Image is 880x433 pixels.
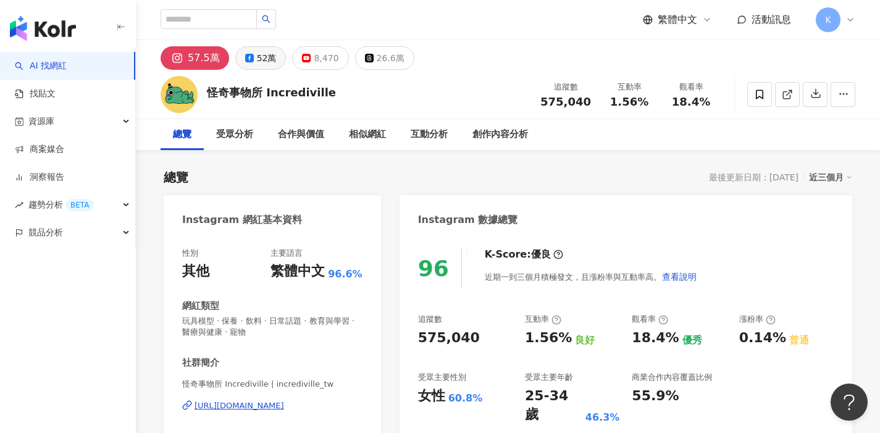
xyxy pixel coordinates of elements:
div: 57.5萬 [188,49,220,67]
span: 資源庫 [28,107,54,135]
div: 總覽 [173,127,191,142]
img: logo [10,16,76,41]
div: 創作內容分析 [472,127,528,142]
div: 主要語言 [270,248,303,259]
div: 60.8% [448,392,483,405]
span: 怪奇事物所 Incrediville | incrediville_tw [182,379,362,390]
div: K-Score : [485,248,563,261]
div: 追蹤數 [540,81,591,93]
span: 18.4% [672,96,710,108]
div: 良好 [575,334,595,347]
span: 575,040 [540,95,591,108]
button: 52萬 [235,46,287,70]
div: 46.3% [585,411,620,424]
button: 8,470 [292,46,348,70]
span: 趨勢分析 [28,191,94,219]
div: 互動率 [606,81,653,93]
img: KOL Avatar [161,76,198,113]
div: 52萬 [257,49,277,67]
button: 57.5萬 [161,46,229,70]
span: K [825,13,831,27]
a: 找貼文 [15,88,56,100]
span: 競品分析 [28,219,63,246]
div: 繁體中文 [270,262,325,281]
span: 96.6% [328,267,362,281]
div: 總覽 [164,169,188,186]
div: 26.6萬 [377,49,404,67]
button: 26.6萬 [355,46,414,70]
a: 商案媒合 [15,143,64,156]
span: 1.56% [610,96,648,108]
div: 性別 [182,248,198,259]
div: 575,040 [418,329,480,348]
div: 25-34 歲 [525,387,582,425]
div: 最後更新日期：[DATE] [709,172,798,182]
div: 觀看率 [632,314,668,325]
div: 優秀 [682,334,702,347]
div: 55.9% [632,387,679,406]
button: 查看說明 [661,264,697,289]
div: 8,470 [314,49,338,67]
a: [URL][DOMAIN_NAME] [182,400,362,411]
a: 洞察報告 [15,171,64,183]
div: 18.4% [632,329,679,348]
div: 觀看率 [668,81,714,93]
a: searchAI 找網紅 [15,60,67,72]
div: 合作與價值 [278,127,324,142]
span: 玩具模型 · 保養 · 飲料 · 日常話題 · 教育與學習 · 醫療與健康 · 寵物 [182,316,362,338]
div: 女性 [418,387,445,406]
div: 互動分析 [411,127,448,142]
div: 其他 [182,262,209,281]
div: 受眾主要年齡 [525,372,573,383]
div: 追蹤數 [418,314,442,325]
div: BETA [65,199,94,211]
div: 0.14% [739,329,786,348]
div: 互動率 [525,314,561,325]
div: Instagram 數據總覽 [418,213,518,227]
div: 社群簡介 [182,356,219,369]
div: 近三個月 [809,169,852,185]
div: 相似網紅 [349,127,386,142]
span: 繁體中文 [658,13,697,27]
iframe: Help Scout Beacon - Open [831,384,868,421]
div: 1.56% [525,329,572,348]
div: 96 [418,256,449,281]
div: 優良 [531,248,551,261]
div: 受眾主要性別 [418,372,466,383]
div: 普通 [789,334,809,347]
span: rise [15,201,23,209]
div: [URL][DOMAIN_NAME] [195,400,284,411]
div: 近期一到三個月積極發文，且漲粉率與互動率高。 [485,264,697,289]
span: search [262,15,270,23]
div: 漲粉率 [739,314,776,325]
div: 網紅類型 [182,300,219,313]
div: 商業合作內容覆蓋比例 [632,372,712,383]
span: 活動訊息 [752,14,791,25]
div: 怪奇事物所 Incrediville [207,85,336,100]
span: 查看說明 [662,272,697,282]
div: 受眾分析 [216,127,253,142]
div: Instagram 網紅基本資料 [182,213,302,227]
